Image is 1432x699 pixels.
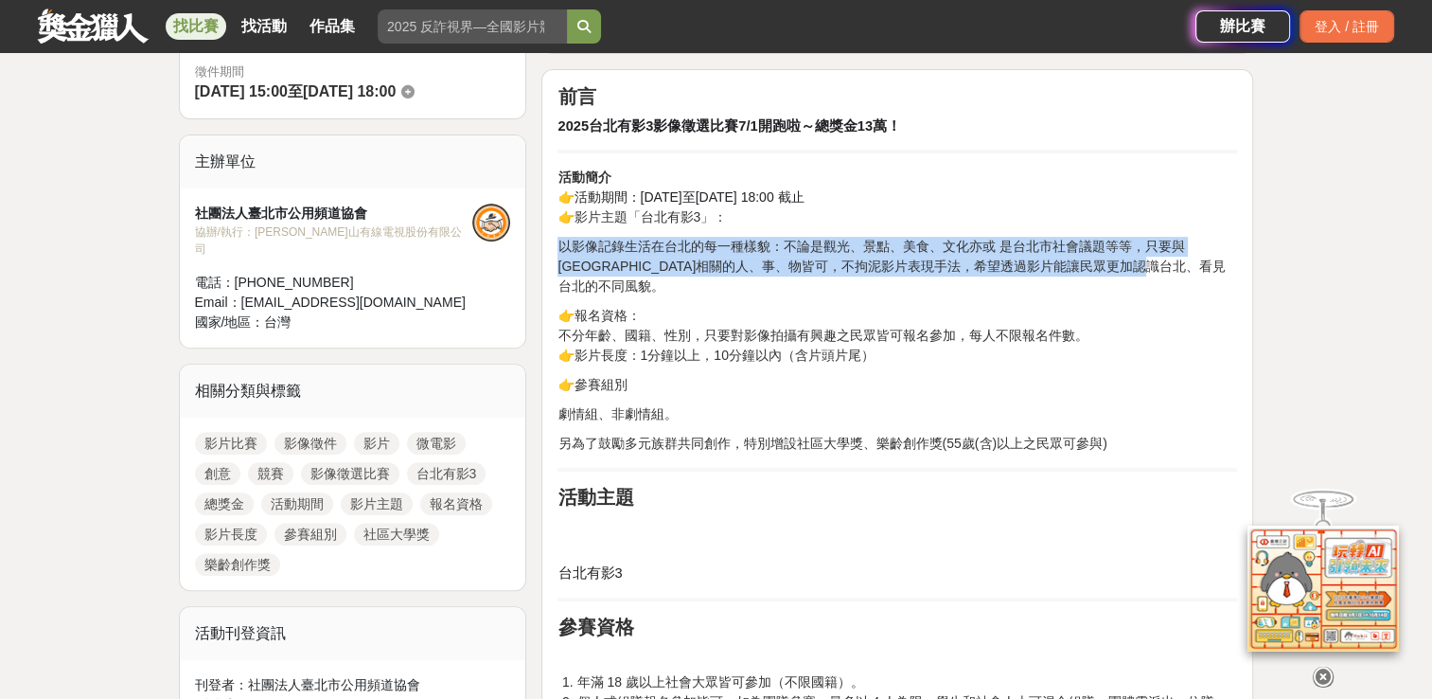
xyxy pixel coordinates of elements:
[195,204,473,224] div: 社團法人臺北市公用頻道協會
[576,672,1237,692] li: 年滿 18 歲以上社會大眾皆可參加（不限國籍）。
[557,189,804,205] span: 👉活動期間：[DATE]至[DATE] 18:00 截止
[195,675,511,695] div: 刊登者： 社團法人臺北市公用頻道協會
[557,404,1237,424] p: 劇情組、非劇情組。
[195,432,267,455] a: 影片比賽
[303,83,396,99] span: [DATE] 18:00
[261,493,333,515] a: 活動期間
[557,237,1237,296] p: 以影像記錄生活在台北的每一種樣貌：不論是觀光、景點、美食、文化亦或 是台北市社會議題等等，只要與[GEOGRAPHIC_DATA]相關的人、事、物皆可，不拘泥影片表現手法，希望透過影片能讓民眾更...
[1299,10,1394,43] div: 登入 / 註冊
[180,365,526,418] div: 相關分類與標籤
[274,432,346,455] a: 影像徵件
[1247,526,1399,652] img: d2146d9a-e6f6-4337-9592-8cefde37ba6b.png
[195,224,473,258] div: 協辦/執行： [PERSON_NAME]山有線電視股份有限公司
[195,273,473,293] div: 電話： [PHONE_NUMBER]
[557,375,1237,395] p: 👉參賽組別
[557,617,633,637] strong: 參賽資格
[557,118,900,134] strong: 2025台北有影3影像徵選比賽7/1開跑啦～總獎金13萬！
[234,13,294,40] a: 找活動
[557,487,633,508] strong: 活動主題
[195,553,280,576] a: 樂齡創作獎
[1195,10,1290,43] a: 辦比賽
[274,523,346,546] a: 參賽組別
[301,462,399,485] a: 影像徵選比賽
[354,523,439,546] a: 社區大學獎
[557,434,1237,454] p: 另為了鼓勵多元族群共同創作，特別增設社區大學獎、樂齡創作獎(55歲(含)以上之民眾可參與)
[557,86,595,107] strong: 前言
[195,64,244,79] span: 徵件期間
[180,607,526,660] div: 活動刊登資訊
[557,306,1237,366] p: 👉報名資格： 不分年齡、國籍、性別，只要對影像拍攝有興趣之民眾皆可報名參加，每人不限報名件數。 👉影片長度：1分鐘以上，10分鐘以內（含片頭片尾）
[195,293,473,313] div: Email： [EMAIL_ADDRESS][DOMAIN_NAME]
[557,565,622,581] span: 台北有影3
[288,83,303,99] span: 至
[407,462,486,485] a: 台北有影3
[302,13,362,40] a: 作品集
[420,493,492,515] a: 報名資格
[180,135,526,188] div: 主辦單位
[195,314,265,330] span: 國家/地區：
[557,168,1237,227] p: 👉影片主題「台北有影3」：
[195,462,240,485] a: 創意
[195,83,288,99] span: [DATE] 15:00
[264,314,291,330] span: 台灣
[407,432,466,455] a: 微電影
[354,432,399,455] a: 影片
[378,9,567,44] input: 2025 反詐視界—全國影片競賽
[195,493,254,515] a: 總獎金
[557,170,610,185] strong: 活動簡介
[166,13,226,40] a: 找比賽
[248,462,293,485] a: 競賽
[195,523,267,546] a: 影片長度
[341,493,413,515] a: 影片主題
